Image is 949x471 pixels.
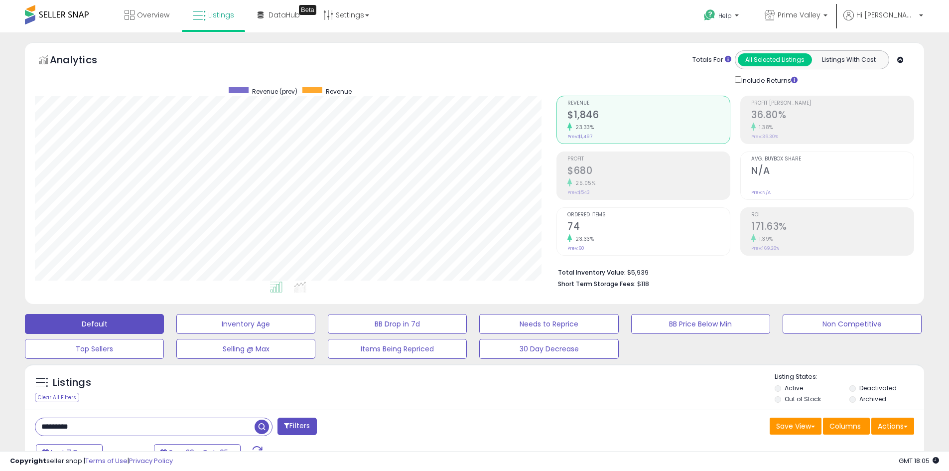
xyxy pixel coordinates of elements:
[871,418,914,435] button: Actions
[25,314,164,334] button: Default
[567,189,590,195] small: Prev: $543
[703,9,716,21] i: Get Help
[558,280,636,288] b: Short Term Storage Fees:
[631,314,770,334] button: BB Price Below Min
[328,339,467,359] button: Items Being Repriced
[85,456,128,466] a: Terms of Use
[252,87,297,96] span: Revenue (prev)
[899,456,939,466] span: 2025-10-13 18:05 GMT
[751,189,771,195] small: Prev: N/A
[823,418,870,435] button: Columns
[326,87,352,96] span: Revenue
[829,421,861,431] span: Columns
[751,101,914,106] span: Profit [PERSON_NAME]
[567,157,730,162] span: Profit
[479,339,618,359] button: 30 Day Decrease
[50,53,117,69] h5: Analytics
[572,235,594,243] small: 23.33%
[785,395,821,403] label: Out of Stock
[751,134,778,140] small: Prev: 36.30%
[751,245,779,251] small: Prev: 169.28%
[51,448,90,458] span: Last 7 Days
[856,10,916,20] span: Hi [PERSON_NAME]
[751,109,914,123] h2: 36.80%
[751,157,914,162] span: Avg. Buybox Share
[25,339,164,359] button: Top Sellers
[572,179,595,187] small: 25.05%
[751,221,914,234] h2: 171.63%
[696,1,749,32] a: Help
[558,268,626,277] b: Total Inventory Value:
[558,266,907,278] li: $5,939
[770,418,821,435] button: Save View
[775,372,924,382] p: Listing States:
[129,456,173,466] a: Privacy Policy
[208,10,234,20] span: Listings
[104,449,150,458] span: Compared to:
[35,393,79,402] div: Clear All Filters
[572,124,594,131] small: 23.33%
[154,444,241,461] button: Sep-29 - Oct-05
[812,53,886,66] button: Listings With Cost
[328,314,467,334] button: BB Drop in 7d
[637,279,649,289] span: $118
[269,10,300,20] span: DataHub
[567,221,730,234] h2: 74
[785,384,803,392] label: Active
[10,457,173,466] div: seller snap | |
[479,314,618,334] button: Needs to Reprice
[783,314,922,334] button: Non Competitive
[692,55,731,65] div: Totals For
[751,212,914,218] span: ROI
[36,444,103,461] button: Last 7 Days
[859,395,886,403] label: Archived
[756,235,773,243] small: 1.39%
[727,74,810,86] div: Include Returns
[843,10,923,32] a: Hi [PERSON_NAME]
[567,245,584,251] small: Prev: 60
[176,339,315,359] button: Selling @ Max
[169,448,228,458] span: Sep-29 - Oct-05
[778,10,820,20] span: Prime Valley
[567,212,730,218] span: Ordered Items
[137,10,169,20] span: Overview
[859,384,897,392] label: Deactivated
[718,11,732,20] span: Help
[751,165,914,178] h2: N/A
[567,165,730,178] h2: $680
[176,314,315,334] button: Inventory Age
[53,376,91,390] h5: Listings
[738,53,812,66] button: All Selected Listings
[299,5,316,15] div: Tooltip anchor
[567,101,730,106] span: Revenue
[277,418,316,435] button: Filters
[10,456,46,466] strong: Copyright
[756,124,773,131] small: 1.38%
[567,134,592,140] small: Prev: $1,497
[567,109,730,123] h2: $1,846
